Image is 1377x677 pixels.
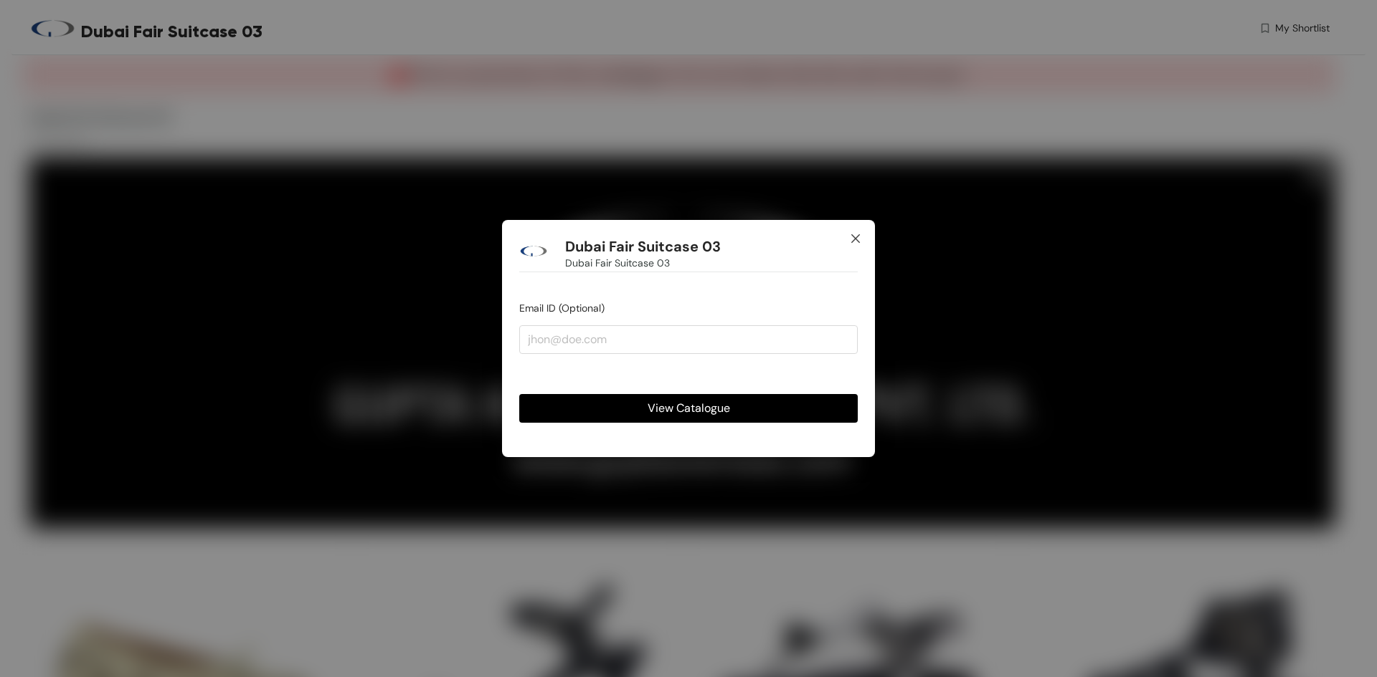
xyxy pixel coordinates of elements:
button: Close [836,220,875,259]
img: Buyer Portal [519,237,548,266]
span: View Catalogue [648,399,730,417]
span: Email ID (Optional) [519,302,605,315]
span: Dubai Fair Suitcase 03 [565,255,670,271]
button: View Catalogue [519,394,858,423]
span: close [850,233,861,244]
input: jhon@doe.com [519,325,858,354]
h1: Dubai Fair Suitcase 03 [565,238,721,256]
